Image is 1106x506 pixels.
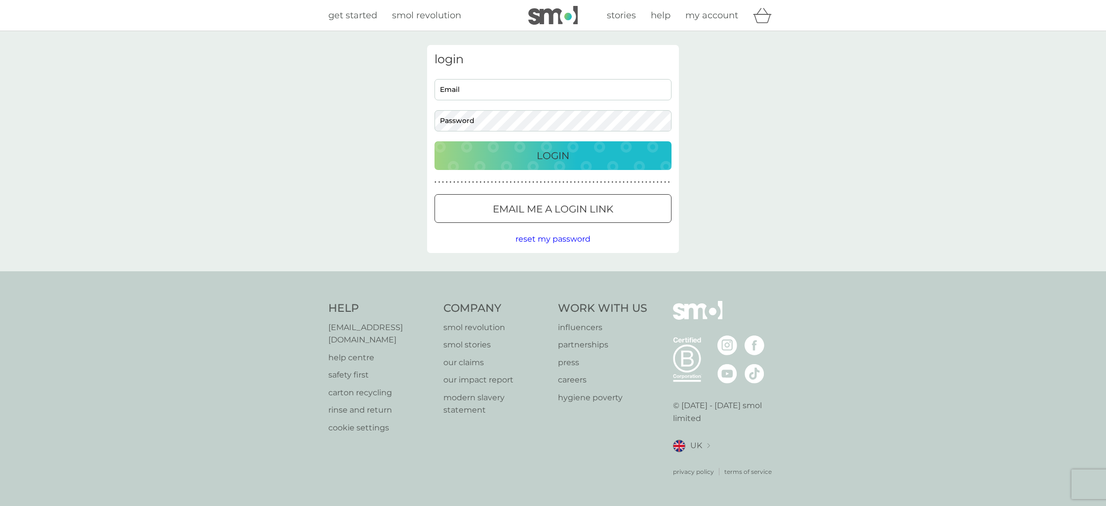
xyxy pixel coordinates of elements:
a: get started [328,8,377,23]
a: terms of service [724,467,772,476]
p: ● [540,180,542,185]
p: ● [453,180,455,185]
span: smol revolution [392,10,461,21]
h3: login [434,52,671,67]
p: ● [446,180,448,185]
p: ● [544,180,546,185]
p: ● [600,180,602,185]
p: ● [653,180,655,185]
p: ● [615,180,617,185]
a: help centre [328,351,434,364]
p: ● [638,180,640,185]
img: visit the smol Tiktok page [745,364,764,383]
p: ● [461,180,463,185]
p: ● [634,180,636,185]
p: ● [608,180,610,185]
p: ● [487,180,489,185]
a: our claims [443,356,549,369]
span: help [651,10,671,21]
a: smol stories [443,338,549,351]
a: careers [558,374,647,386]
p: ● [661,180,663,185]
a: our impact report [443,374,549,386]
p: ● [657,180,659,185]
p: ● [623,180,625,185]
p: ● [483,180,485,185]
p: ● [578,180,580,185]
div: basket [753,5,778,25]
p: ● [480,180,482,185]
p: ● [469,180,471,185]
p: ● [645,180,647,185]
p: ● [596,180,598,185]
p: ● [551,180,553,185]
img: smol [673,301,722,335]
a: stories [607,8,636,23]
p: © [DATE] - [DATE] smol limited [673,399,778,424]
a: rinse and return [328,404,434,417]
p: ● [450,180,452,185]
a: safety first [328,369,434,381]
p: modern slavery statement [443,391,549,417]
span: stories [607,10,636,21]
p: ● [502,180,504,185]
p: ● [566,180,568,185]
p: ● [649,180,651,185]
p: ● [491,180,493,185]
a: my account [685,8,738,23]
button: reset my password [515,233,591,246]
p: ● [562,180,564,185]
p: carton recycling [328,386,434,399]
p: ● [668,180,670,185]
p: ● [611,180,613,185]
p: ● [548,180,550,185]
p: ● [476,180,478,185]
p: ● [457,180,459,185]
p: ● [559,180,561,185]
span: get started [328,10,377,21]
a: help [651,8,671,23]
button: Email me a login link [434,194,671,223]
p: ● [592,180,594,185]
p: ● [570,180,572,185]
p: ● [525,180,527,185]
p: Login [537,148,569,164]
p: privacy policy [673,467,714,476]
a: [EMAIL_ADDRESS][DOMAIN_NAME] [328,321,434,346]
img: visit the smol Youtube page [717,364,737,383]
p: influencers [558,321,647,334]
p: ● [465,180,467,185]
p: ● [499,180,501,185]
span: UK [690,439,702,452]
span: my account [685,10,738,21]
p: ● [619,180,621,185]
p: partnerships [558,338,647,351]
a: smol revolution [443,321,549,334]
p: ● [517,180,519,185]
a: hygiene poverty [558,391,647,404]
p: ● [495,180,497,185]
button: Login [434,141,671,170]
a: press [558,356,647,369]
h4: Help [328,301,434,316]
h4: Company [443,301,549,316]
p: ● [641,180,643,185]
img: smol [528,6,578,25]
a: cookie settings [328,422,434,434]
p: ● [442,180,444,185]
h4: Work With Us [558,301,647,316]
p: ● [513,180,515,185]
p: ● [581,180,583,185]
img: select a new location [707,443,710,449]
p: ● [585,180,587,185]
p: ● [536,180,538,185]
